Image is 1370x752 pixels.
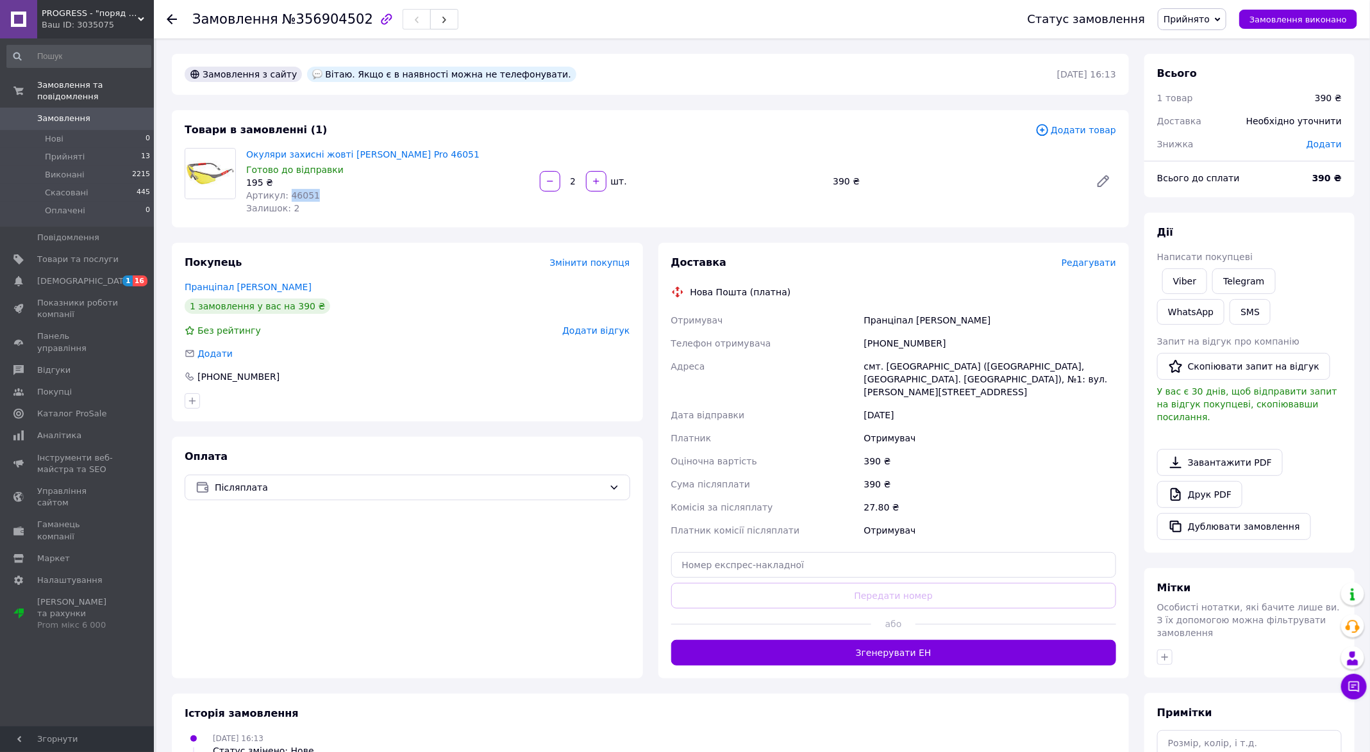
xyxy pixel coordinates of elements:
[246,203,300,213] span: Залишок: 2
[146,133,150,145] span: 0
[671,361,705,372] span: Адреса
[37,364,71,376] span: Відгуки
[37,254,119,265] span: Товари та послуги
[185,256,242,268] span: Покупець
[1157,707,1212,719] span: Примітки
[246,190,320,200] span: Артикул: 46051
[213,734,263,743] span: [DATE] 16:13
[1157,481,1242,508] a: Друк PDF
[185,149,235,199] img: Окуляри захисні жовті Lahti Pro 46051
[671,338,771,348] span: Телефон отримувача
[671,502,773,512] span: Комісія за післяплату
[671,456,757,466] span: Оціночна вартість
[42,8,138,19] span: PROGRESS - "поряд з Нами..."
[1157,93,1193,103] span: 1 товар
[828,172,1085,190] div: 390 ₴
[45,133,63,145] span: Нові
[608,175,628,188] div: шт.
[1157,336,1299,347] span: Запит на відгук про компанію
[37,575,103,586] span: Налаштування
[185,282,312,292] a: Пранціпал [PERSON_NAME]
[122,275,133,286] span: 1
[1157,449,1283,476] a: Завантажити PDF
[1315,92,1342,104] div: 390 ₴
[37,596,119,632] span: [PERSON_NAME] та рахунки
[1157,582,1191,594] span: Мітки
[1312,173,1342,183] b: 390 ₴
[132,169,150,181] span: 2215
[45,169,85,181] span: Виконані
[1341,674,1367,699] button: Чат з покупцем
[185,450,228,462] span: Оплата
[1239,10,1357,29] button: Замовлення виконано
[1057,69,1116,79] time: [DATE] 16:13
[862,332,1119,355] div: [PHONE_NUMBER]
[246,165,344,175] span: Готово до відправки
[45,187,88,199] span: Скасовані
[246,176,530,189] div: 195 ₴
[671,256,727,268] span: Доставка
[1035,123,1116,137] span: Додати товар
[37,486,119,509] span: Управління сайтом
[1157,353,1330,380] button: Скопіювати запит на відгук
[282,12,373,27] span: №356904502
[141,151,150,163] span: 13
[1157,513,1311,540] button: Дублювати замовлення
[37,430,81,441] span: Аналітика
[45,205,85,217] span: Оплачені
[197,348,233,359] span: Додати
[167,13,177,26] div: Повернутися назад
[312,69,322,79] img: :speech_balloon:
[862,427,1119,450] div: Отримувач
[197,325,261,336] span: Без рейтингу
[37,519,119,542] span: Гаманець компанії
[1157,116,1201,126] span: Доставка
[137,187,150,199] span: 445
[1090,168,1116,194] a: Редагувати
[192,12,278,27] span: Замовлення
[862,496,1119,519] div: 27.80 ₴
[1157,602,1340,638] span: Особисті нотатки, які бачите лише ви. З їх допомогою можна фільтрувати замовлення
[37,297,119,320] span: Показники роботи компанії
[1157,386,1337,422] span: У вас є 30 днів, щоб відправити запит на відгук покупцеві, скопіювавши посилання.
[307,67,576,82] div: Вітаю. Якщо є в наявності можна не телефонувати.
[185,67,302,82] div: Замовлення з сайту
[671,410,745,420] span: Дата відправки
[196,370,281,383] div: [PHONE_NUMBER]
[1157,173,1240,183] span: Всього до сплати
[37,553,70,564] span: Маркет
[687,286,794,298] div: Нова Пошта (платна)
[871,617,915,630] span: або
[1249,15,1347,24] span: Замовлення виконано
[37,232,99,243] span: Повідомлення
[862,404,1119,427] div: [DATE]
[671,552,1117,578] input: Номер експрес-накладної
[562,325,630,336] span: Додати відгук
[37,452,119,475] span: Інструменти веб-майстра та SEO
[37,331,119,354] span: Панель управління
[37,79,154,102] span: Замовлення та повідомлення
[1157,139,1194,149] span: Знижка
[862,473,1119,496] div: 390 ₴
[1157,226,1173,238] span: Дії
[37,408,106,420] span: Каталог ProSale
[37,386,72,398] span: Покупці
[37,113,90,124] span: Замовлення
[1028,13,1146,26] div: Статус замовлення
[862,450,1119,473] div: 390 ₴
[1307,139,1342,149] span: Додати
[671,479,751,489] span: Сума післяплати
[1164,14,1210,24] span: Прийнято
[550,257,630,268] span: Змінити покупця
[37,275,132,287] span: [DEMOGRAPHIC_DATA]
[671,525,800,535] span: Платник комісії післяплати
[1230,299,1271,325] button: SMS
[671,315,723,325] span: Отримувач
[1157,67,1197,79] span: Всього
[42,19,154,31] div: Ваш ID: 3035075
[185,298,330,314] div: 1 замовлення у вас на 390 ₴
[1162,268,1207,294] a: Viber
[45,151,85,163] span: Прийняті
[146,205,150,217] span: 0
[862,309,1119,332] div: Пранціпал [PERSON_NAME]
